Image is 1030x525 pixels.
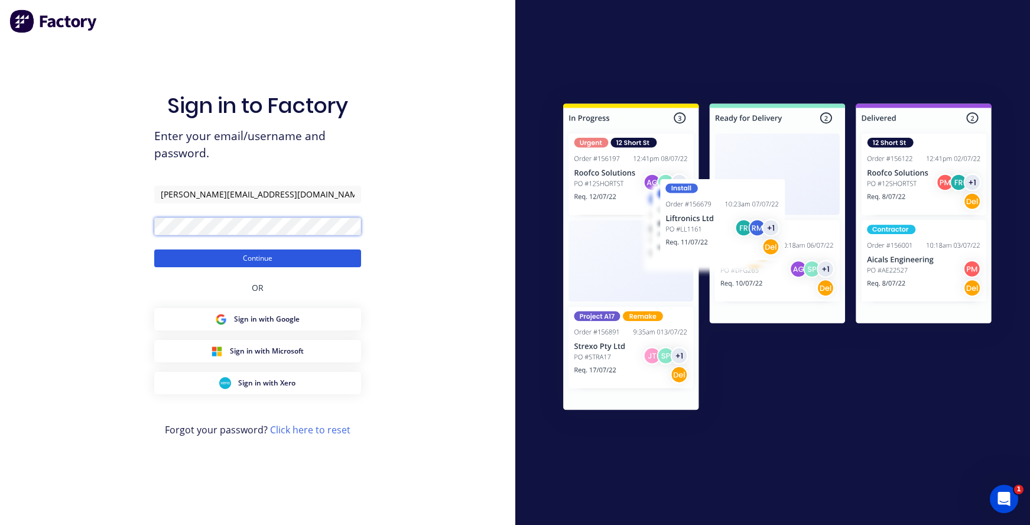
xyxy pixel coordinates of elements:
[234,314,300,325] span: Sign in with Google
[167,93,348,118] h1: Sign in to Factory
[252,267,264,308] div: OR
[154,186,361,203] input: Email/Username
[165,423,350,437] span: Forgot your password?
[154,308,361,330] button: Google Sign inSign in with Google
[154,340,361,362] button: Microsoft Sign inSign in with Microsoft
[154,372,361,394] button: Xero Sign inSign in with Xero
[238,378,295,388] span: Sign in with Xero
[154,249,361,267] button: Continue
[537,80,1018,438] img: Sign in
[270,423,350,436] a: Click here to reset
[990,485,1018,513] iframe: Intercom live chat
[9,9,98,33] img: Factory
[230,346,304,357] span: Sign in with Microsoft
[154,128,361,162] span: Enter your email/username and password.
[215,313,227,325] img: Google Sign in
[1014,485,1023,494] span: 1
[211,345,223,357] img: Microsoft Sign in
[219,377,231,389] img: Xero Sign in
